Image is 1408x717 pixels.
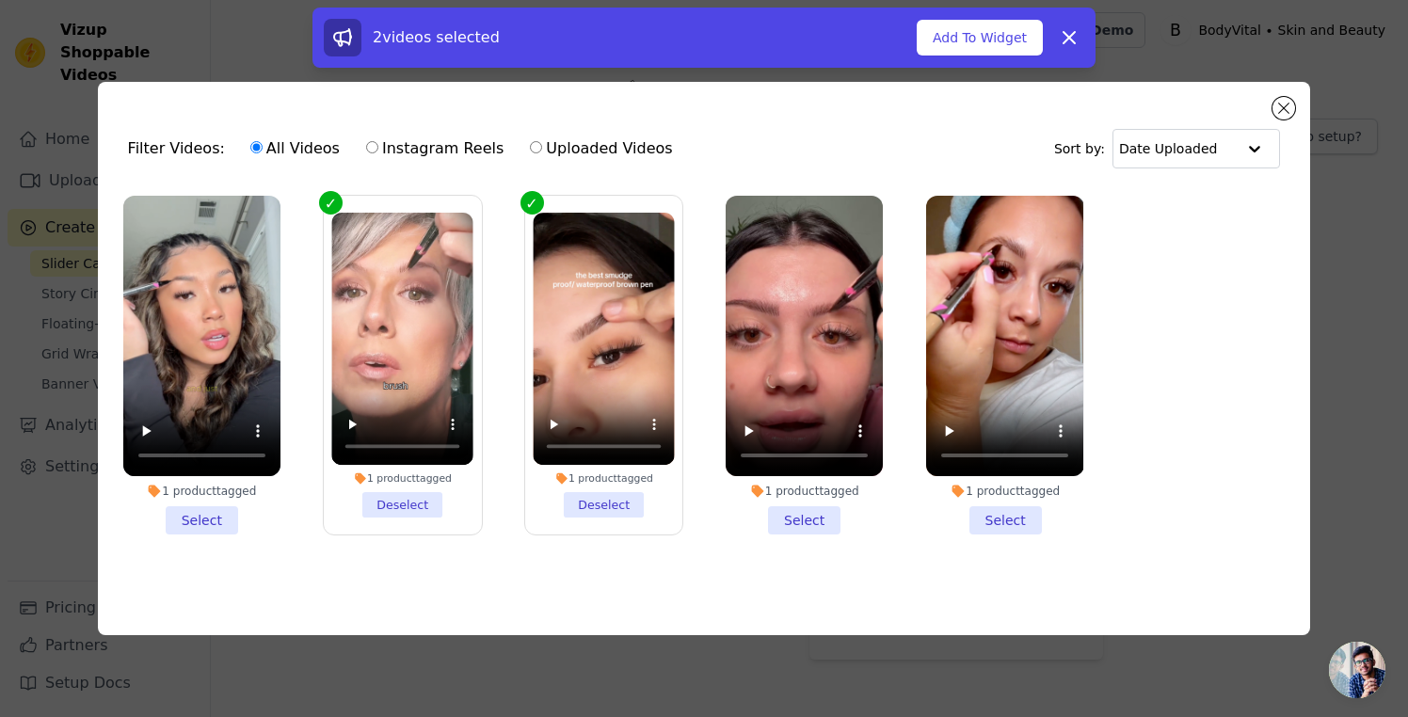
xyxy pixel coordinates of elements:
[249,136,341,161] label: All Videos
[1054,129,1281,168] div: Sort by:
[365,136,504,161] label: Instagram Reels
[1272,97,1295,119] button: Close modal
[1329,642,1385,698] a: Open chat
[726,484,883,499] div: 1 product tagged
[926,484,1083,499] div: 1 product tagged
[529,136,673,161] label: Uploaded Videos
[917,20,1043,56] button: Add To Widget
[128,127,683,170] div: Filter Videos:
[373,28,500,46] span: 2 videos selected
[123,484,280,499] div: 1 product tagged
[331,471,473,485] div: 1 product tagged
[533,471,675,485] div: 1 product tagged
